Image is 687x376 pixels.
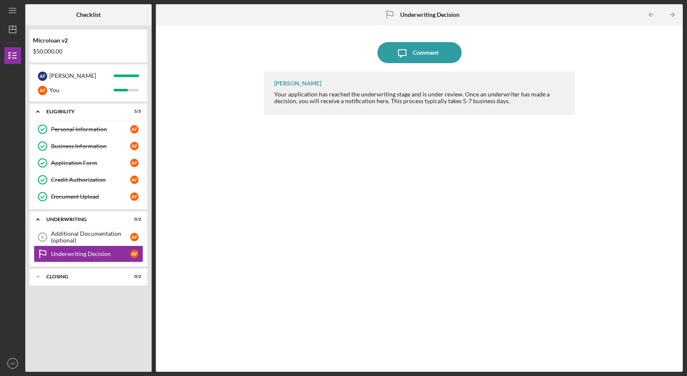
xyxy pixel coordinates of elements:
[33,48,144,55] div: $50,000.00
[34,188,143,205] a: Document UploadAF
[46,109,120,114] div: Eligibility
[33,37,144,44] div: Microloan v2
[413,42,438,63] div: Comment
[34,155,143,171] a: Application FormAF
[130,159,139,167] div: A F
[46,217,120,222] div: Underwriting
[46,274,120,279] div: Closing
[126,217,141,222] div: 0 / 2
[274,91,567,104] div: Your application has reached the underwriting stage and is under review. Once an underwriter has ...
[130,250,139,258] div: A F
[34,138,143,155] a: Business InformationAF
[41,235,44,240] tspan: 6
[130,176,139,184] div: A F
[274,80,321,87] div: [PERSON_NAME]
[377,42,462,63] button: Comment
[49,69,114,83] div: [PERSON_NAME]
[130,142,139,150] div: A F
[126,109,141,114] div: 5 / 5
[51,230,130,244] div: Additional Documentation (optional)
[130,125,139,133] div: A F
[4,355,21,372] button: AF
[38,72,47,81] div: A F
[130,233,139,241] div: A F
[51,160,130,166] div: Application Form
[10,361,15,366] text: AF
[51,143,130,149] div: Business Information
[38,86,47,95] div: A F
[51,251,130,257] div: Underwriting Decision
[130,192,139,201] div: A F
[34,121,143,138] a: Personal InformationAF
[400,11,460,18] b: Underwriting Decision
[34,245,143,262] a: Underwriting DecisionAF
[76,11,101,18] b: Checklist
[126,274,141,279] div: 0 / 2
[51,193,130,200] div: Document Upload
[34,171,143,188] a: Credit AuthorizationAF
[51,176,130,183] div: Credit Authorization
[49,83,114,97] div: You
[34,229,143,245] a: 6Additional Documentation (optional)AF
[51,126,130,133] div: Personal Information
